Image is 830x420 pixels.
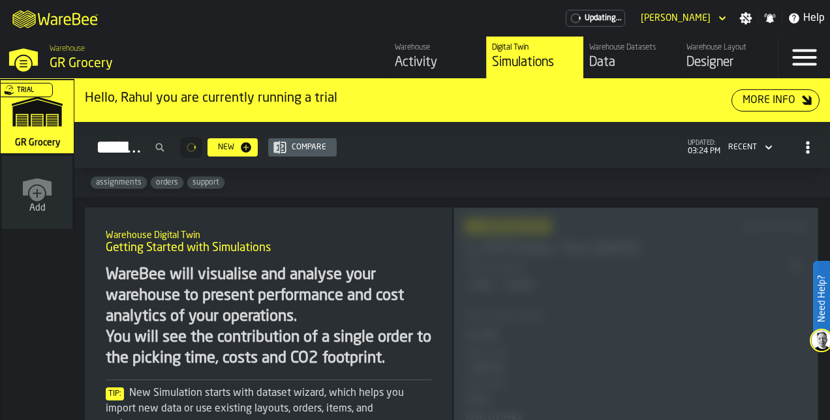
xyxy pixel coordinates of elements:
[636,10,729,26] div: DropdownMenuValue-Rahul Kanathala
[731,89,820,112] button: button-More Info
[268,138,337,157] button: button-Compare
[589,43,675,52] div: Warehouse Datasets
[74,122,830,168] h2: button-Simulations
[151,178,183,187] span: orders
[395,53,481,72] div: Activity
[492,53,578,72] div: Simulations
[2,156,72,232] a: link-to-/wh/new
[723,140,775,155] div: DropdownMenuValue-4
[803,10,825,26] span: Help
[50,55,284,73] div: GR Grocery
[758,12,782,25] label: button-toggle-Notifications
[589,53,675,72] div: Data
[492,43,578,52] div: Digital Twin
[686,43,773,52] div: Warehouse Layout
[29,203,46,213] span: Add
[91,178,147,187] span: assignments
[207,138,258,157] button: button-New
[486,37,583,78] a: link-to-/wh/i/e451d98b-95f6-4604-91ff-c80219f9c36d/simulations
[187,178,224,187] span: support
[17,87,34,94] span: Trial
[85,89,731,108] div: Hello, Rahul you are currently running a trial
[728,143,757,152] div: DropdownMenuValue-4
[395,43,481,52] div: Warehouse
[106,228,431,241] h2: Sub Title
[688,140,720,147] span: updated:
[737,93,801,108] div: More Info
[106,387,124,400] span: Tip:
[688,147,720,156] span: 03:24 PM
[782,10,830,26] label: button-toggle-Help
[778,37,830,78] label: button-toggle-Menu
[583,37,681,78] a: link-to-/wh/i/e451d98b-95f6-4604-91ff-c80219f9c36d/data
[1,80,74,156] a: link-to-/wh/i/e451d98b-95f6-4604-91ff-c80219f9c36d/simulations
[175,137,207,158] div: ButtonLoadMore-Loading...-Prev-First-Last
[389,37,486,78] a: link-to-/wh/i/e451d98b-95f6-4604-91ff-c80219f9c36d/feed/
[734,12,758,25] label: button-toggle-Settings
[686,53,773,72] div: Designer
[106,241,271,255] span: Getting Started with Simulations
[566,10,625,27] div: Menu Subscription
[641,13,711,23] div: DropdownMenuValue-Rahul Kanathala
[106,265,431,369] div: WareBee will visualise and analyse your warehouse to present performance and cost analytics of yo...
[566,10,625,27] a: link-to-/wh/i/e451d98b-95f6-4604-91ff-c80219f9c36d/pricing/
[585,14,622,23] span: Updating...
[814,262,829,335] label: Need Help?
[95,218,442,265] div: title-Getting Started with Simulations
[681,37,778,78] a: link-to-/wh/i/e451d98b-95f6-4604-91ff-c80219f9c36d/designer
[74,79,830,122] div: ItemListCard-
[213,143,239,152] div: New
[50,44,85,53] span: Warehouse
[286,143,331,152] div: Compare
